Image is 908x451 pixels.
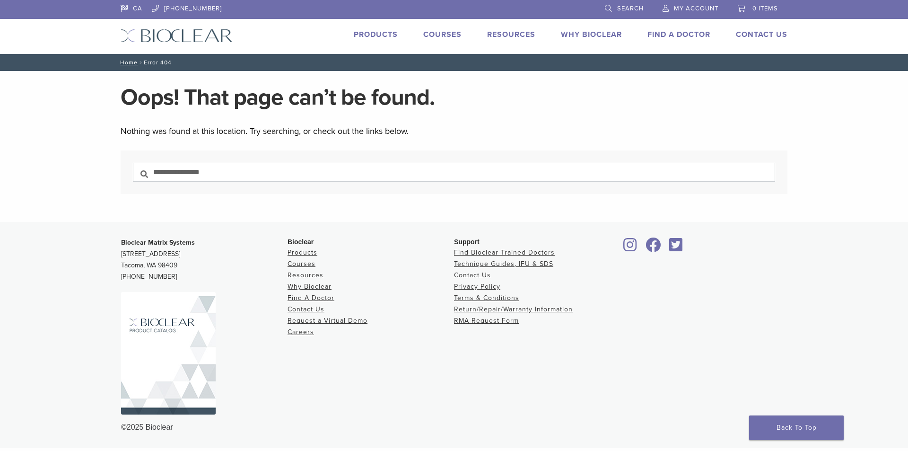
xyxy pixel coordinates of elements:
a: Terms & Conditions [454,294,519,302]
a: Careers [288,328,314,336]
a: Resources [288,271,323,279]
strong: Bioclear Matrix Systems [121,239,195,247]
span: Support [454,238,480,246]
span: 0 items [752,5,778,12]
a: Bioclear [620,243,640,253]
a: Courses [423,30,462,39]
a: Products [354,30,398,39]
nav: Error 404 [113,54,794,71]
div: ©2025 Bioclear [121,422,787,433]
a: Privacy Policy [454,283,500,291]
a: Back To Top [749,416,844,440]
a: Find A Doctor [647,30,710,39]
a: Return/Repair/Warranty Information [454,305,573,313]
a: Technique Guides, IFU & SDS [454,260,553,268]
a: Why Bioclear [561,30,622,39]
a: Bioclear [666,243,686,253]
span: / [138,60,144,65]
a: Home [117,59,138,66]
img: Bioclear [121,29,233,43]
a: Courses [288,260,315,268]
a: Bioclear [642,243,664,253]
p: Nothing was found at this location. Try searching, or check out the links below. [121,124,787,138]
span: My Account [674,5,718,12]
span: Search [617,5,644,12]
img: Bioclear [121,292,216,415]
span: Bioclear [288,238,314,246]
a: Contact Us [454,271,491,279]
a: Resources [487,30,535,39]
a: Why Bioclear [288,283,332,291]
a: Find Bioclear Trained Doctors [454,248,555,256]
a: RMA Request Form [454,317,519,325]
section: Search [121,150,787,194]
p: [STREET_ADDRESS] Tacoma, WA 98409 [PHONE_NUMBER] [121,237,288,283]
h1: Oops! That page can’t be found. [121,86,787,109]
a: Request a Virtual Demo [288,317,367,325]
a: Find A Doctor [288,294,334,302]
a: Products [288,248,317,256]
a: Contact Us [288,305,324,313]
a: Contact Us [736,30,787,39]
